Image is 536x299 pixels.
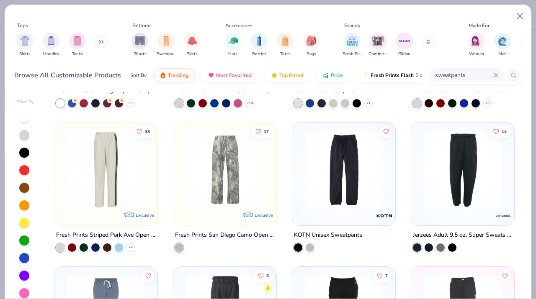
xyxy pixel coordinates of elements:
span: Hoodies [43,51,59,57]
button: filter button [396,33,413,57]
img: Skirts Image [188,36,197,46]
button: filter button [368,33,388,57]
div: filter for Shorts [131,33,148,57]
div: filter for Shirts [17,33,33,57]
div: filter for Skirts [184,33,201,57]
img: Jerzees logo [495,207,511,224]
span: Shorts [134,51,147,57]
span: Bags [307,51,316,57]
button: Trending [153,68,195,82]
button: Like [254,270,273,281]
span: + 5 [485,101,490,106]
img: 213d314d-a979-4547-9dca-15f0ea541fc7 [301,131,387,209]
span: 6 [266,273,269,278]
img: Shorts Image [135,36,145,46]
span: Trending [168,72,188,79]
img: 3dd3edea-6e8e-4e3a-b8c6-e54fb5801a48 [268,131,354,209]
div: filter for Fresh Prints [343,33,362,57]
span: Fresh Prints [343,51,362,57]
img: Women Image [472,36,481,46]
div: filter for Bags [303,33,320,57]
img: f02e4b88-0b20-4b85-9247-e46aadf68cfa [182,131,268,209]
span: Fresh Prints Flash [371,72,414,79]
button: filter button [184,33,201,57]
button: Like [373,270,392,281]
div: Fresh Prints San Diego Camo Open Heavyweight Sweatpants [175,230,275,240]
img: Hats Image [228,36,238,46]
img: Totes Image [281,36,290,46]
button: Like [143,270,155,281]
img: Bottles Image [255,36,264,46]
div: Tops [17,22,28,29]
button: Like [380,125,392,137]
div: Jerzees Adult 9.5 oz. Super Sweats NuBlend Fleece Pocketed Sweatpants [413,230,513,240]
button: filter button [251,33,268,57]
button: Top Rated [265,68,309,82]
div: KOTN Unisex Sweatpants [294,230,362,240]
span: + 11 [128,101,134,106]
div: Made For [469,22,490,29]
span: Bottles [252,51,266,57]
div: Accessories [225,22,253,29]
button: Price [316,68,349,82]
button: Like [133,125,155,137]
img: KOTN logo [376,207,393,224]
img: Tanks Image [73,36,82,46]
span: Gildan [398,51,410,57]
span: Exclusive [136,212,154,217]
span: + 4 [129,245,133,250]
button: filter button [303,33,320,57]
span: 7 [385,273,388,278]
span: Hats [228,51,237,57]
div: filter for Hats [224,33,241,57]
span: Tanks [72,51,83,57]
img: Hoodies Image [46,36,56,46]
div: Bottoms [132,22,152,29]
img: flash.gif [362,72,369,79]
span: Shirts [19,51,31,57]
button: filter button [69,33,86,57]
button: filter button [43,33,59,57]
span: Men [498,51,507,57]
img: Shirts Image [20,36,30,46]
span: Skirts [187,51,198,57]
img: Fresh Prints Image [346,35,358,47]
button: Close [512,8,528,24]
button: filter button [468,33,485,57]
span: Most Favorited [216,72,252,79]
button: filter button [224,33,241,57]
div: filter for Men [494,33,511,57]
span: 5 day delivery [415,71,446,80]
div: Sort By [130,72,147,79]
div: Gildan Adult Heavy Blend Adult 8 Oz. 50/50 Sweatpants [294,86,394,96]
div: filter for Bottles [251,33,268,57]
input: Try "T-Shirt" [434,70,494,80]
span: 14 [502,129,507,133]
div: Brands [344,22,360,29]
img: cdd7ad30-bb75-46ef-ae9f-fcedc1ddb942 [387,131,473,209]
button: filter button [131,33,148,57]
button: filter button [343,33,362,57]
img: Gildan Image [398,35,411,47]
button: Fresh Prints Flash5 day delivery [356,68,453,82]
div: filter for Gildan [396,33,413,57]
div: Fresh Prints San Diego Open Heavyweight Sweatpants [56,86,156,96]
span: Totes [280,51,291,57]
button: Like [251,125,273,137]
div: filter for Hoodies [43,33,59,57]
div: Fresh Prints Park Ave Open Sweatpants [175,86,275,96]
button: filter button [494,33,511,57]
div: filter for Tanks [69,33,86,57]
img: Men Image [498,36,507,46]
img: Comfort Colors Image [372,35,384,47]
img: TopRated.gif [271,72,278,79]
img: ac206a48-b9ad-4a8d-9cc8-09f32eff5243 [63,131,149,209]
img: most_fav.gif [208,72,214,79]
div: filter for Women [468,33,485,57]
button: filter button [277,33,294,57]
div: Browse All Customizable Products [14,70,121,80]
button: filter button [157,33,176,57]
img: Sweatpants Image [162,36,171,46]
button: filter button [17,33,33,57]
span: + 10 [247,101,253,106]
